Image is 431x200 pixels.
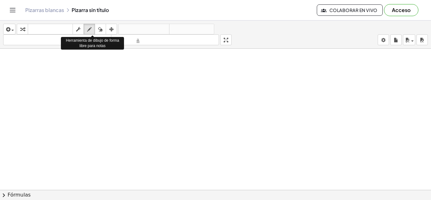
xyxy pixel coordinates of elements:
font: tamaño_del_formato [5,37,110,43]
button: Cambiar navegación [8,5,18,15]
font: Herramienta de dibujo de forma libre para notas [66,38,119,48]
font: Fórmulas [8,192,31,198]
font: Acceso [392,7,410,13]
a: Pizarras blancas [25,7,64,13]
button: tamaño_del_formato [3,34,111,45]
font: deshacer [120,26,168,32]
font: rehacer [171,26,213,32]
button: rehacer [169,24,214,34]
button: tamaño_del_formato [111,34,219,45]
font: Colaborar en vivo [329,7,377,13]
font: tamaño_del_formato [113,37,218,43]
font: teclado [29,26,71,32]
button: Colaborar en vivo [317,4,383,16]
button: deshacer [118,24,169,34]
button: teclado [28,24,73,34]
button: Acceso [384,4,418,16]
